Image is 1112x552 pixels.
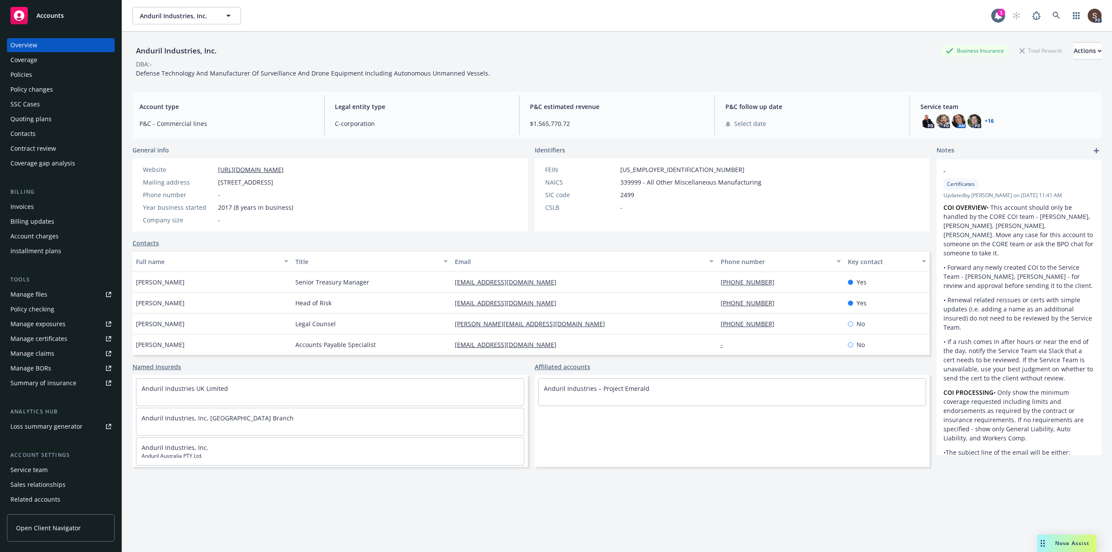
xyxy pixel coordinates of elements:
div: SSC Cases [10,97,40,111]
p: • Renewal related reissues or certs with simple updates (i.e. adding a name as an additional insu... [943,295,1095,332]
span: Nova Assist [1055,539,1089,547]
div: DBA: - [136,59,152,69]
div: Phone number [721,257,832,266]
div: Coverage gap analysis [10,156,75,170]
span: P&C estimated revenue [530,102,704,111]
span: [PERSON_NAME] [136,319,185,328]
span: P&C - Commercial lines [139,119,314,128]
a: Manage exposures [7,317,115,331]
button: Full name [132,251,292,272]
a: Quoting plans [7,112,115,126]
a: [URL][DOMAIN_NAME] [218,165,284,174]
span: P&C follow up date [725,102,900,111]
span: Updated by [PERSON_NAME] on [DATE] 11:41 AM [943,192,1095,199]
p: • Forward any newly created COI to the Service Team - [PERSON_NAME], [PERSON_NAME] - for review a... [943,263,1095,290]
div: Related accounts [10,493,60,506]
span: Legal entity type [335,102,509,111]
span: [PERSON_NAME] [136,278,185,287]
div: Policy changes [10,83,53,96]
div: Analytics hub [7,407,115,416]
a: Sales relationships [7,478,115,492]
span: Head of Risk [295,298,331,307]
span: [PERSON_NAME] [136,340,185,349]
a: Search [1048,7,1065,24]
div: Manage claims [10,347,54,360]
span: Service team [920,102,1095,111]
div: Account charges [10,229,59,243]
div: 1 [997,9,1005,17]
div: Phone number [143,190,215,199]
strong: COI PROCESSING [943,388,993,397]
a: [EMAIL_ADDRESS][DOMAIN_NAME] [455,278,563,286]
div: Year business started [143,203,215,212]
a: - [721,340,730,349]
p: •The subject line of the email will be either: [943,448,1095,457]
div: FEIN [545,165,617,174]
a: add [1091,145,1102,156]
a: Named insureds [132,362,181,371]
span: 2499 [620,190,634,199]
div: Billing [7,188,115,196]
a: [EMAIL_ADDRESS][DOMAIN_NAME] [455,340,563,349]
span: Open Client Navigator [16,523,81,532]
div: Website [143,165,215,174]
a: Accounts [7,3,115,28]
span: $1,565,770.72 [530,119,704,128]
img: photo [936,114,950,128]
button: Nova Assist [1037,535,1096,552]
button: Actions [1074,42,1102,59]
div: Installment plans [10,244,61,258]
div: Quoting plans [10,112,52,126]
span: 2017 (8 years in business) [218,203,293,212]
p: • If a rush comes in after hours or near the end of the day, notify the Service Team via Slack th... [943,337,1095,383]
a: [PHONE_NUMBER] [721,299,781,307]
a: Account charges [7,229,115,243]
div: Service team [10,463,48,477]
span: 339999 - All Other Miscellaneous Manufacturing [620,178,761,187]
div: NAICS [545,178,617,187]
a: Summary of insurance [7,376,115,390]
span: No [857,340,865,349]
a: Overview [7,38,115,52]
img: photo [920,114,934,128]
span: Select date [734,119,766,128]
a: [PERSON_NAME][EMAIL_ADDRESS][DOMAIN_NAME] [455,320,612,328]
div: Contacts [10,127,36,141]
span: No [857,319,865,328]
span: [US_EMPLOYER_IDENTIFICATION_NUMBER] [620,165,745,174]
span: - [218,190,220,199]
strong: COI OVERVIEW [943,203,986,212]
a: Anduril Industries, Inc, [GEOGRAPHIC_DATA] Branch [142,414,294,422]
div: Policy checking [10,302,54,316]
div: Account settings [7,451,115,459]
span: Certificates [947,180,975,188]
div: Title [295,257,438,266]
button: Email [451,251,717,272]
div: Email [455,257,704,266]
div: Manage certificates [10,332,67,346]
span: [STREET_ADDRESS] [218,178,273,187]
a: Manage BORs [7,361,115,375]
button: Title [292,251,451,272]
img: photo [952,114,966,128]
div: Total Rewards [1015,45,1067,56]
span: [PERSON_NAME] [136,298,185,307]
span: Accounts [36,12,64,19]
div: Loss summary generator [10,420,83,433]
span: C-corporation [335,119,509,128]
a: SSC Cases [7,97,115,111]
div: Company size [143,215,215,225]
a: Manage certificates [7,332,115,346]
span: Account type [139,102,314,111]
a: Policy checking [7,302,115,316]
span: Yes [857,278,867,287]
div: Contract review [10,142,56,155]
img: photo [1088,9,1102,23]
div: Mailing address [143,178,215,187]
span: General info [132,145,169,155]
div: SIC code [545,190,617,199]
span: Identifiers [535,145,565,155]
span: Anduril Industries, Inc. [140,11,215,20]
span: Notes [937,145,954,156]
div: Actions [1074,43,1102,59]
